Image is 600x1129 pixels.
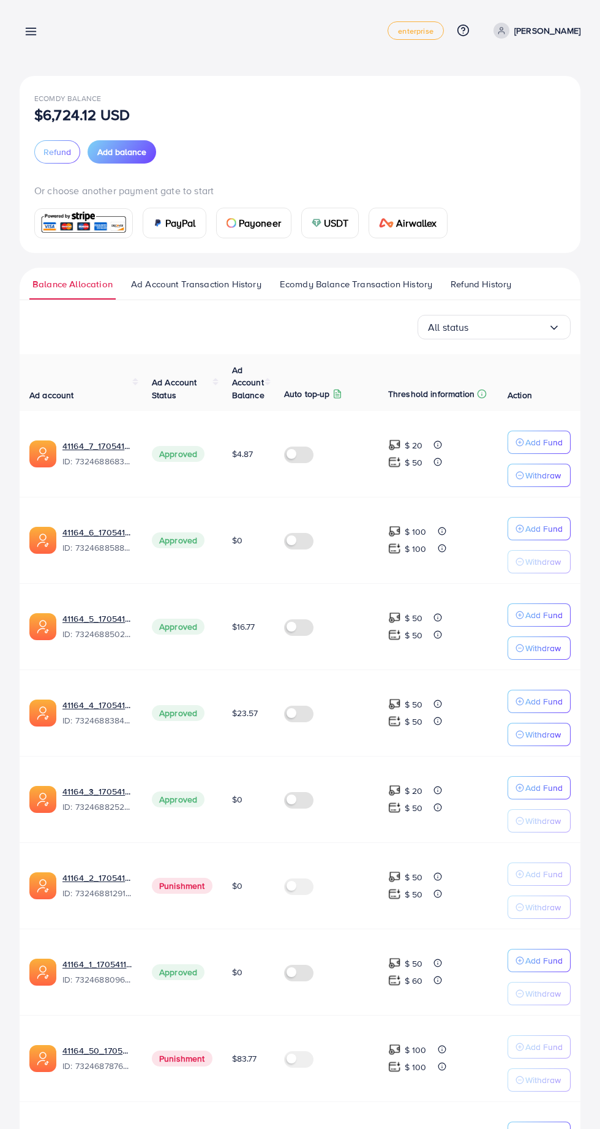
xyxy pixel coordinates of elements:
span: $0 [232,793,242,806]
p: Withdraw [525,814,561,828]
p: $6,724.12 USD [34,107,130,122]
button: Add Fund [508,517,571,540]
a: cardPayoneer [216,208,291,238]
button: Refund [34,140,80,164]
div: Search for option [418,315,571,339]
button: Add Fund [508,863,571,886]
p: Withdraw [525,554,561,569]
img: ic-ads-acc.e4c84228.svg [29,527,56,554]
img: top-up amount [388,888,401,901]
p: Withdraw [525,900,561,915]
img: top-up amount [388,784,401,797]
img: ic-ads-acc.e4c84228.svg [29,786,56,813]
span: ID: 7324688096598147074 [62,973,132,986]
p: $ 100 [405,1043,427,1057]
span: USDT [324,216,349,230]
img: top-up amount [388,1060,401,1073]
p: Add Fund [525,780,563,795]
a: 41164_1_1705411864439 [62,958,132,970]
span: ID: 7324688502950690817 [62,628,132,640]
img: ic-ads-acc.e4c84228.svg [29,440,56,467]
input: Search for option [469,318,548,337]
img: top-up amount [388,957,401,970]
p: [PERSON_NAME] [514,23,580,38]
button: Withdraw [508,982,571,1005]
span: Ecomdy Balance [34,93,101,104]
img: top-up amount [388,974,401,987]
div: <span class='underline'>41164_3_1705411907958</span></br>7324688252345532418 [62,785,132,814]
button: Withdraw [508,550,571,573]
span: $0 [232,880,242,892]
p: $ 60 [405,973,423,988]
span: Ecomdy Balance Transaction History [280,278,432,291]
p: Withdraw [525,986,561,1001]
span: Ad Account Transaction History [131,278,261,291]
img: card [312,218,321,228]
span: $0 [232,534,242,546]
span: ID: 7324688129171161090 [62,887,132,899]
span: enterprise [398,27,433,35]
span: ID: 7324687876048945154 [62,1060,132,1072]
p: $ 50 [405,455,423,470]
span: $16.77 [232,621,255,633]
span: Refund History [451,278,511,291]
p: $ 50 [405,956,423,971]
p: Add Fund [525,694,563,709]
a: [PERSON_NAME] [489,23,580,39]
button: Add Fund [508,690,571,713]
img: top-up amount [388,1043,401,1056]
div: <span class='underline'>41164_1_1705411864439</span></br>7324688096598147074 [62,958,132,986]
span: Punishment [152,878,212,894]
a: enterprise [388,21,444,40]
img: top-up amount [388,870,401,883]
a: 41164_6_1705411973159 [62,526,132,538]
span: Ad Account Balance [232,364,264,401]
span: $0 [232,966,242,978]
span: All status [428,318,469,337]
span: Approved [152,705,204,721]
span: Refund [43,146,71,158]
span: Add balance [97,146,146,158]
a: cardPayPal [143,208,206,238]
img: top-up amount [388,698,401,711]
p: Auto top-up [284,387,330,401]
span: $4.87 [232,448,253,460]
a: 41164_2_1705411886765 [62,872,132,884]
p: Threshold information [388,387,474,401]
p: Add Fund [525,521,563,536]
iframe: Chat [548,1074,591,1120]
img: card [379,218,394,228]
p: $ 100 [405,1060,427,1074]
a: cardUSDT [301,208,359,238]
img: top-up amount [388,715,401,728]
img: ic-ads-acc.e4c84228.svg [29,1045,56,1072]
div: <span class='underline'>41164_6_1705411973159</span></br>7324688588581535745 [62,526,132,554]
span: Airwallex [396,216,437,230]
span: Ad Account Status [152,376,197,401]
a: 41164_5_1705411953765 [62,613,132,625]
p: Add Fund [525,608,563,622]
img: card [227,218,236,228]
p: $ 20 [405,438,423,453]
span: Approved [152,446,204,462]
p: Add Fund [525,1040,563,1054]
button: Add Fund [508,431,571,454]
div: <span class='underline'>41164_50_1705411835308</span></br>7324687876048945154 [62,1044,132,1073]
button: Add Fund [508,603,571,627]
p: Withdraw [525,727,561,742]
p: $ 50 [405,714,423,729]
div: <span class='underline'>41164_5_1705411953765</span></br>7324688502950690817 [62,613,132,641]
p: Add Fund [525,867,563,882]
a: 41164_3_1705411907958 [62,785,132,798]
div: <span class='underline'>41164_4_1705411928016</span></br>7324688384020971522 [62,699,132,727]
span: Punishment [152,1051,212,1067]
p: Withdraw [525,641,561,655]
span: Action [508,389,532,401]
img: top-up amount [388,611,401,624]
p: $ 50 [405,628,423,643]
span: Payoneer [239,216,281,230]
img: top-up amount [388,439,401,451]
button: Withdraw [508,896,571,919]
p: Add Fund [525,953,563,968]
img: ic-ads-acc.e4c84228.svg [29,959,56,986]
